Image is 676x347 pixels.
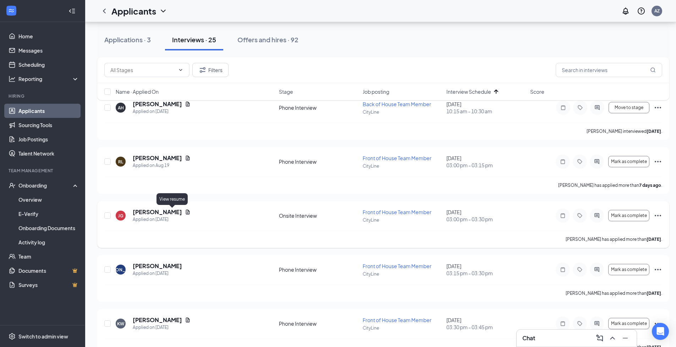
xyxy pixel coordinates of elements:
[118,105,124,111] div: AH
[593,213,601,218] svg: ActiveChat
[615,105,643,110] span: Move to stage
[133,216,191,223] div: Applied on [DATE]
[363,271,442,277] p: CityLine
[18,221,79,235] a: Onboarding Documents
[607,332,618,344] button: ChevronUp
[559,267,567,272] svg: Note
[611,159,647,164] span: Mark as complete
[9,75,16,82] svg: Analysis
[133,262,182,270] h5: [PERSON_NAME]
[18,104,79,118] a: Applicants
[363,163,442,169] p: CityLine
[279,158,358,165] div: Phone Interview
[611,267,647,272] span: Mark as complete
[68,7,76,15] svg: Collapse
[559,321,567,326] svg: Note
[446,101,526,115] div: [DATE]
[654,8,660,14] div: AZ
[576,105,584,110] svg: Tag
[133,162,191,169] div: Applied on Aug 19
[18,235,79,249] a: Activity log
[621,7,630,15] svg: Notifications
[133,270,182,277] div: Applied on [DATE]
[446,162,526,169] span: 03:00 pm - 03:15 pm
[620,332,631,344] button: Minimize
[556,63,662,77] input: Search in interviews
[192,63,229,77] button: Filter Filters
[18,132,79,146] a: Job Postings
[9,333,16,340] svg: Settings
[185,155,191,161] svg: Document
[650,67,656,73] svg: MagnifyingGlass
[576,267,584,272] svg: Tag
[595,334,604,342] svg: ComposeMessage
[446,108,526,115] span: 10:15 am - 10:30 am
[608,264,649,275] button: Mark as complete
[18,146,79,161] a: Talent Network
[446,154,526,169] div: [DATE]
[156,193,188,205] div: View resume
[363,317,432,323] span: Front of House Team Member
[363,325,442,331] p: CityLine
[446,324,526,331] span: 03:30 pm - 03:45 pm
[18,29,79,43] a: Home
[647,291,661,296] b: [DATE]
[198,66,207,74] svg: Filter
[172,35,216,44] div: Interviews · 25
[608,156,649,167] button: Mark as complete
[363,217,442,223] p: CityLine
[279,104,358,111] div: Phone Interview
[104,35,151,44] div: Applications · 3
[279,320,358,327] div: Phone Interview
[609,102,649,113] button: Move to stage
[18,118,79,132] a: Sourcing Tools
[185,317,191,323] svg: Document
[18,193,79,207] a: Overview
[18,75,79,82] div: Reporting
[111,5,156,17] h1: Applicants
[18,182,73,189] div: Onboarding
[621,334,630,342] svg: Minimize
[178,67,183,73] svg: ChevronDown
[133,208,182,216] h5: [PERSON_NAME]
[559,213,567,218] svg: Note
[559,105,567,110] svg: Note
[18,278,79,292] a: SurveysCrown
[363,155,432,161] span: Front of House Team Member
[18,249,79,264] a: Team
[446,208,526,223] div: [DATE]
[654,211,662,220] svg: Ellipses
[133,108,191,115] div: Applied on [DATE]
[279,88,293,95] span: Stage
[608,318,649,329] button: Mark as complete
[446,270,526,277] span: 03:15 pm - 03:30 pm
[587,128,662,134] p: [PERSON_NAME] interviewed .
[593,321,601,326] svg: ActiveChat
[593,159,601,164] svg: ActiveChat
[133,316,182,324] h5: [PERSON_NAME]
[103,267,139,273] div: [PERSON_NAME]
[133,154,182,162] h5: [PERSON_NAME]
[237,35,298,44] div: Offers and hires · 92
[18,264,79,278] a: DocumentsCrown
[363,109,442,115] p: CityLine
[594,332,605,344] button: ComposeMessage
[611,213,647,218] span: Mark as complete
[446,88,491,95] span: Interview Schedule
[647,129,661,134] b: [DATE]
[654,103,662,112] svg: Ellipses
[133,324,191,331] div: Applied on [DATE]
[118,213,123,219] div: JG
[558,182,662,188] p: [PERSON_NAME] has applied more than .
[522,334,535,342] h3: Chat
[566,290,662,296] p: [PERSON_NAME] has applied more than .
[639,183,661,188] b: 7 days ago
[18,58,79,72] a: Scheduling
[611,321,647,326] span: Mark as complete
[363,209,432,215] span: Front of House Team Member
[9,182,16,189] svg: UserCheck
[446,262,526,277] div: [DATE]
[110,66,175,74] input: All Stages
[654,265,662,274] svg: Ellipses
[576,321,584,326] svg: Tag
